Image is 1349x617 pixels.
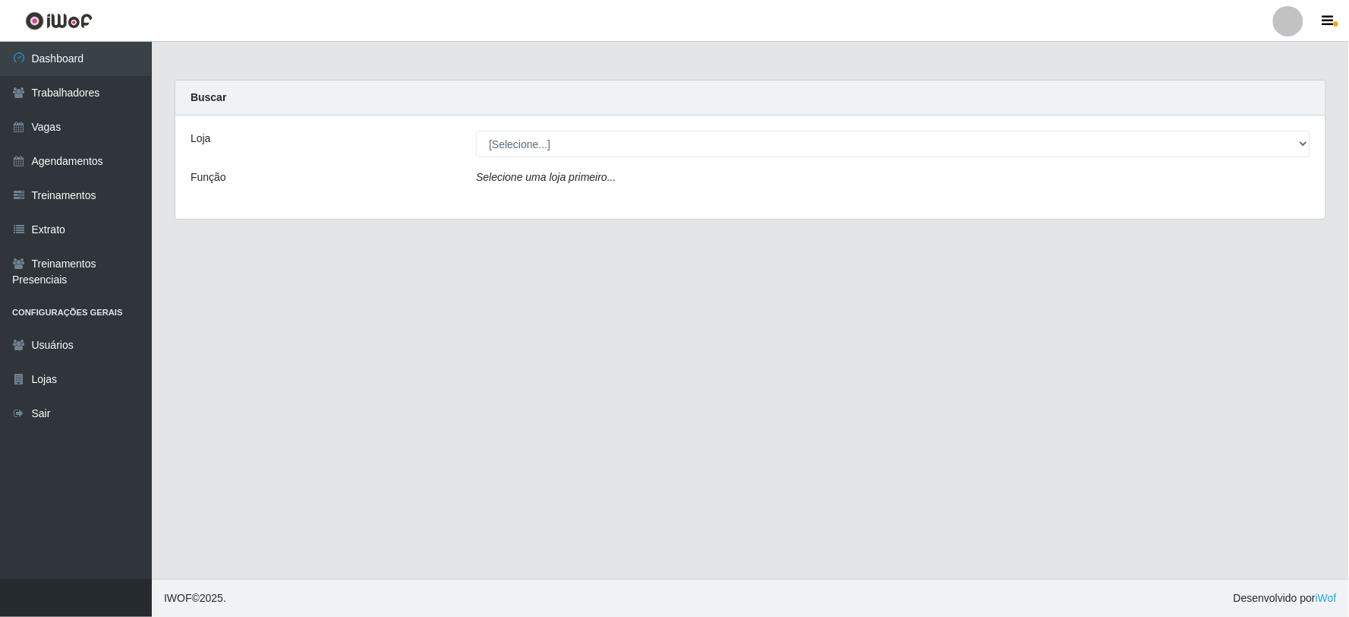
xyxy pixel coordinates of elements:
[25,11,93,30] img: CoreUI Logo
[191,91,226,103] strong: Buscar
[1316,592,1337,604] a: iWof
[191,169,226,185] label: Função
[164,590,226,606] span: © 2025 .
[476,171,616,183] i: Selecione uma loja primeiro...
[1234,590,1337,606] span: Desenvolvido por
[164,592,192,604] span: IWOF
[191,131,210,147] label: Loja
